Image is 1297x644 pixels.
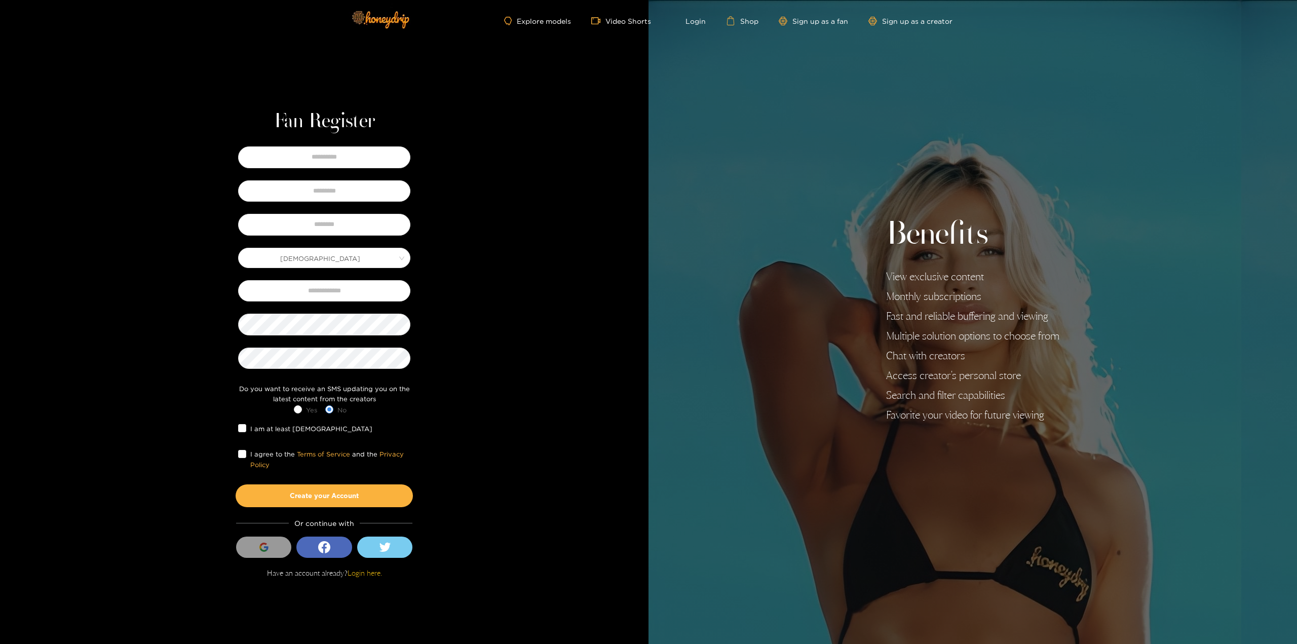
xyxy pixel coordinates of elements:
li: Monthly subscriptions [886,290,1059,302]
h1: Fan Register [274,109,375,134]
a: Terms of Service [297,450,350,458]
span: No [333,405,351,415]
li: Access creator's personal store [886,369,1059,382]
a: Sign up as a fan [779,17,848,25]
a: Login [671,16,706,25]
li: Fast and reliable buffering and viewing [886,310,1059,322]
a: Video Shorts [591,16,651,25]
li: View exclusive content [886,271,1059,283]
span: Yes [302,405,321,415]
a: Sign up as a creator [868,17,952,25]
li: Chat with creators [886,350,1059,362]
li: Search and filter capabilities [886,389,1059,401]
span: Male [239,251,410,265]
div: Or continue with [236,517,413,529]
a: Shop [726,16,758,25]
li: Multiple solution options to choose from [886,330,1059,342]
span: I am at least [DEMOGRAPHIC_DATA] [246,424,376,434]
h2: Benefits [886,216,1059,254]
span: I agree to the and the [246,449,410,470]
a: Explore models [504,17,571,25]
li: Favorite your video for future viewing [886,409,1059,421]
p: Have an account already? [267,568,382,578]
button: Create your Account [236,484,413,507]
span: video-camera [591,16,605,25]
a: Login here. [348,569,382,577]
div: Do you want to receive an SMS updating you on the latest content from the creators [236,384,413,404]
a: Privacy Policy [250,450,404,468]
